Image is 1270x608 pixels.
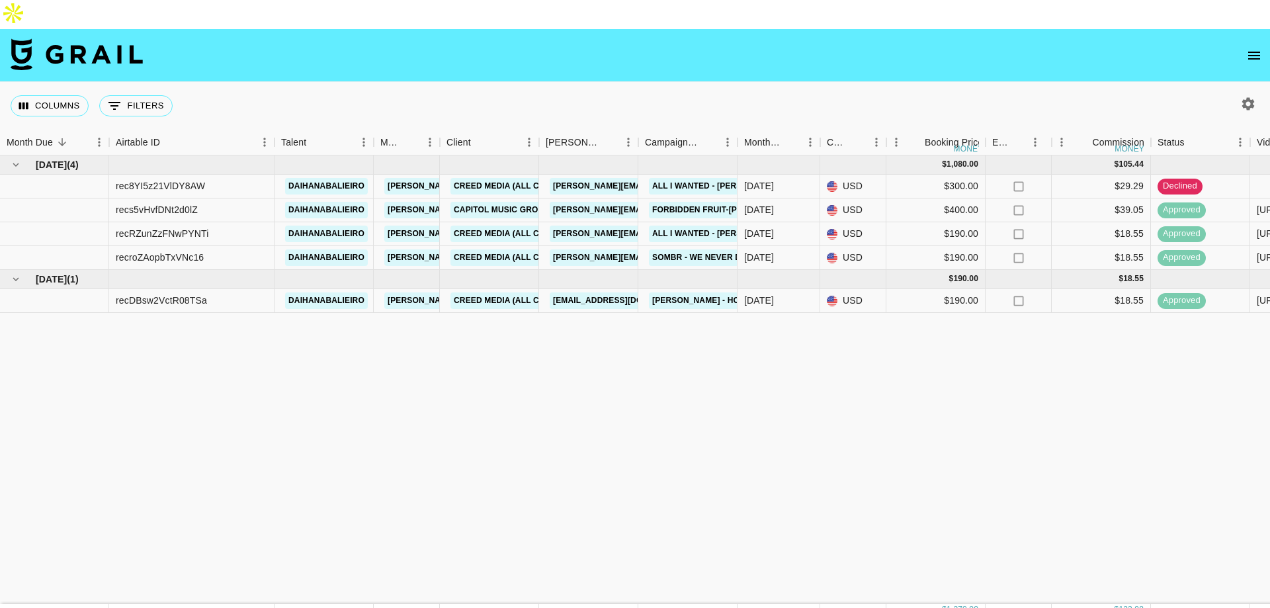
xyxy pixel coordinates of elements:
a: Creed Media (All Campaigns) [450,226,588,242]
button: Sort [306,133,325,152]
button: Menu [886,132,906,152]
div: USD [820,222,886,246]
div: Talent [275,130,374,155]
a: [PERSON_NAME][EMAIL_ADDRESS][PERSON_NAME][DOMAIN_NAME] [384,226,668,242]
button: Menu [354,132,374,152]
div: $18.55 [1052,289,1151,313]
div: Month Due [7,130,53,155]
span: ( 4 ) [67,158,79,171]
div: $190.00 [886,222,986,246]
button: Sort [848,133,867,152]
img: Grail Talent [11,38,143,70]
button: Sort [402,133,420,152]
button: Menu [519,132,539,152]
a: [PERSON_NAME][EMAIL_ADDRESS][PERSON_NAME][DOMAIN_NAME] [384,249,668,266]
div: Manager [374,130,440,155]
div: 190.00 [953,273,978,284]
a: daihanabalieiro [285,226,368,242]
div: recroZAopbTxVNc16 [116,251,204,264]
div: USD [820,246,886,270]
div: recDBsw2VctR08TSa [116,294,207,307]
a: Creed Media (All Campaigns) [450,249,588,266]
button: Sort [699,133,718,152]
div: $ [1115,159,1119,170]
button: Sort [1185,133,1203,152]
button: Show filters [99,95,173,116]
a: [PERSON_NAME][EMAIL_ADDRESS][DOMAIN_NAME] [550,249,765,266]
div: Jun '25 [744,294,774,307]
button: Menu [420,132,440,152]
button: Menu [618,132,638,152]
a: All I wanted - [PERSON_NAME] [649,178,788,195]
a: [EMAIL_ADDRESS][DOMAIN_NAME] [550,292,698,309]
div: Talent [281,130,306,155]
div: $ [1119,273,1123,284]
div: Booking Price [925,130,983,155]
div: Jul '25 [744,179,774,193]
div: Jul '25 [744,203,774,216]
div: Client [440,130,539,155]
button: Menu [1025,132,1045,152]
a: All I wanted - [PERSON_NAME] [649,226,788,242]
span: approved [1158,251,1206,264]
span: approved [1158,228,1206,240]
div: 18.55 [1123,273,1144,284]
a: [PERSON_NAME][EMAIL_ADDRESS][DOMAIN_NAME] [550,202,765,218]
div: $18.55 [1052,222,1151,246]
a: [PERSON_NAME] - How You Remind Me [649,292,819,309]
div: Manager [380,130,402,155]
a: Creed Media (All Campaigns) [450,292,588,309]
div: $18.55 [1052,246,1151,270]
button: Menu [1230,132,1250,152]
div: 105.44 [1119,159,1144,170]
button: Sort [782,133,800,152]
button: Select columns [11,95,89,116]
button: open drawer [1241,42,1267,69]
div: Month Due [738,130,820,155]
a: [PERSON_NAME][EMAIL_ADDRESS][PERSON_NAME][DOMAIN_NAME] [550,178,833,195]
a: [PERSON_NAME][EMAIL_ADDRESS][PERSON_NAME][DOMAIN_NAME] [550,226,833,242]
div: Currency [827,130,848,155]
button: Sort [471,133,489,152]
a: daihanabalieiro [285,178,368,195]
div: Expenses: Remove Commission? [992,130,1011,155]
a: daihanabalieiro [285,202,368,218]
div: recs5vHvfDNt2d0lZ [116,203,198,216]
div: Expenses: Remove Commission? [986,130,1052,155]
div: rec8YI5z21VlDY8AW [116,179,205,193]
div: Jul '25 [744,251,774,264]
button: hide children [7,270,25,288]
button: Sort [600,133,618,152]
span: approved [1158,294,1206,307]
span: ( 1 ) [67,273,79,286]
div: Commission [1092,130,1144,155]
div: USD [820,198,886,222]
button: Sort [53,133,71,152]
div: 1,080.00 [947,159,978,170]
div: money [954,145,984,153]
div: $190.00 [886,289,986,313]
button: Menu [867,132,886,152]
button: Sort [160,133,179,152]
a: daihanabalieiro [285,249,368,266]
a: [PERSON_NAME][EMAIL_ADDRESS][PERSON_NAME][DOMAIN_NAME] [384,178,668,195]
a: Creed Media (All Campaigns) [450,178,588,195]
div: Month Due [744,130,782,155]
div: $300.00 [886,175,986,198]
a: Forbidden Fruit-[PERSON_NAME] [649,202,800,218]
button: hide children [7,155,25,174]
span: [DATE] [36,158,67,171]
div: $29.29 [1052,175,1151,198]
a: sombr - we never dated [649,249,765,266]
button: Sort [1011,133,1029,152]
a: [PERSON_NAME][EMAIL_ADDRESS][PERSON_NAME][DOMAIN_NAME] [384,292,668,309]
div: Campaign (Type) [638,130,738,155]
button: Menu [718,132,738,152]
div: Airtable ID [116,130,160,155]
button: Menu [800,132,820,152]
span: approved [1158,204,1206,216]
div: money [1115,145,1144,153]
div: Airtable ID [109,130,275,155]
div: $39.05 [1052,198,1151,222]
div: [PERSON_NAME] [546,130,600,155]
